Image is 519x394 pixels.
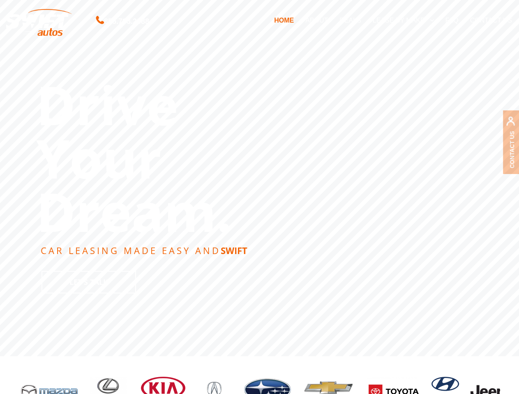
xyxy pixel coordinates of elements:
span: 855.793.2888 [104,16,149,27]
a: HOME [268,11,300,29]
strong: SWIFT [221,244,247,257]
a: Let's Talk [42,271,136,293]
a: ABOUT [300,11,334,29]
a: LEASE BY MAKE [367,11,440,29]
a: CONTACT US [464,11,518,29]
rs-layer: CAR LEASING MADE EASY AND [41,246,247,255]
rs-layer: Drive Your Dream. [36,78,232,238]
a: 855.793.2888 [96,18,149,25]
img: Swift Autos [6,4,72,36]
a: DEALS [334,11,367,29]
a: FAQ [440,11,464,29]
